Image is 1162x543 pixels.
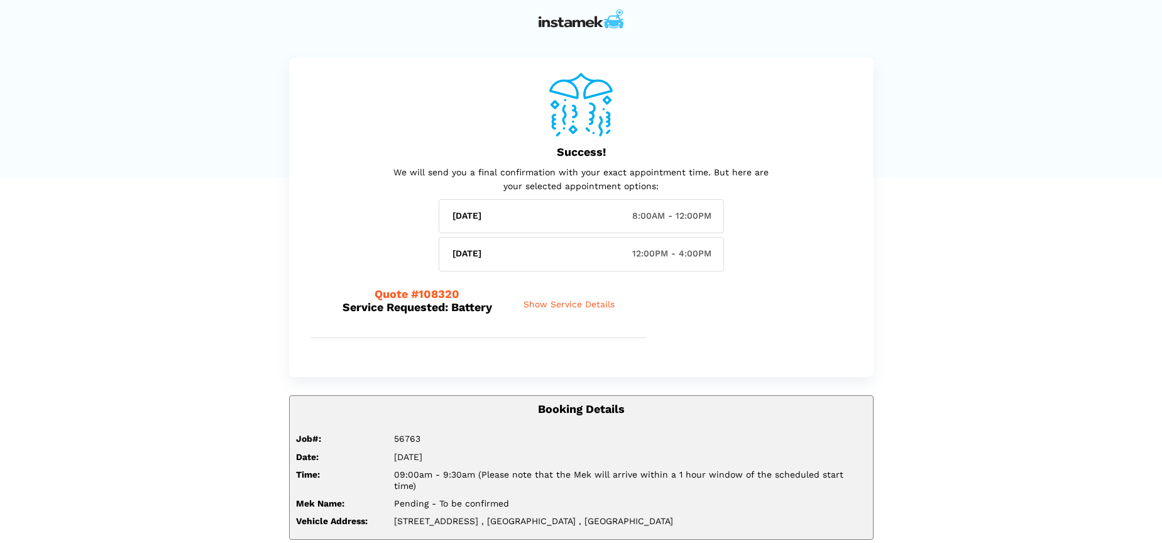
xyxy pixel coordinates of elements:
[481,516,576,526] span: , [GEOGRAPHIC_DATA]
[632,248,711,258] span: 12:00PM - 4:00PM
[296,434,321,444] strong: Job#:
[296,498,344,508] strong: Mek Name:
[452,248,481,259] h6: [DATE]
[296,402,867,415] h5: Booking Details
[393,166,770,193] p: We will send you a final confirmation with your exact appointment time. But here are your selecte...
[343,287,523,314] h5: Service Requested: Battery
[296,516,368,526] strong: Vehicle Address:
[452,211,481,221] h6: [DATE]
[632,211,711,221] span: 8:00AM - 12:00PM
[385,498,876,509] div: Pending - To be confirmed
[321,145,842,158] h5: Success!
[523,299,615,310] span: Show Service Details
[296,452,319,462] strong: Date:
[385,469,876,491] div: 09:00am - 9:30am (Please note that the Mek will arrive within a 1 hour window of the scheduled st...
[375,287,459,300] span: Quote #108320
[394,516,478,526] span: [STREET_ADDRESS]
[385,433,876,444] div: 56763
[579,516,673,526] span: , [GEOGRAPHIC_DATA]
[296,469,320,480] strong: Time:
[385,451,876,463] div: [DATE]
